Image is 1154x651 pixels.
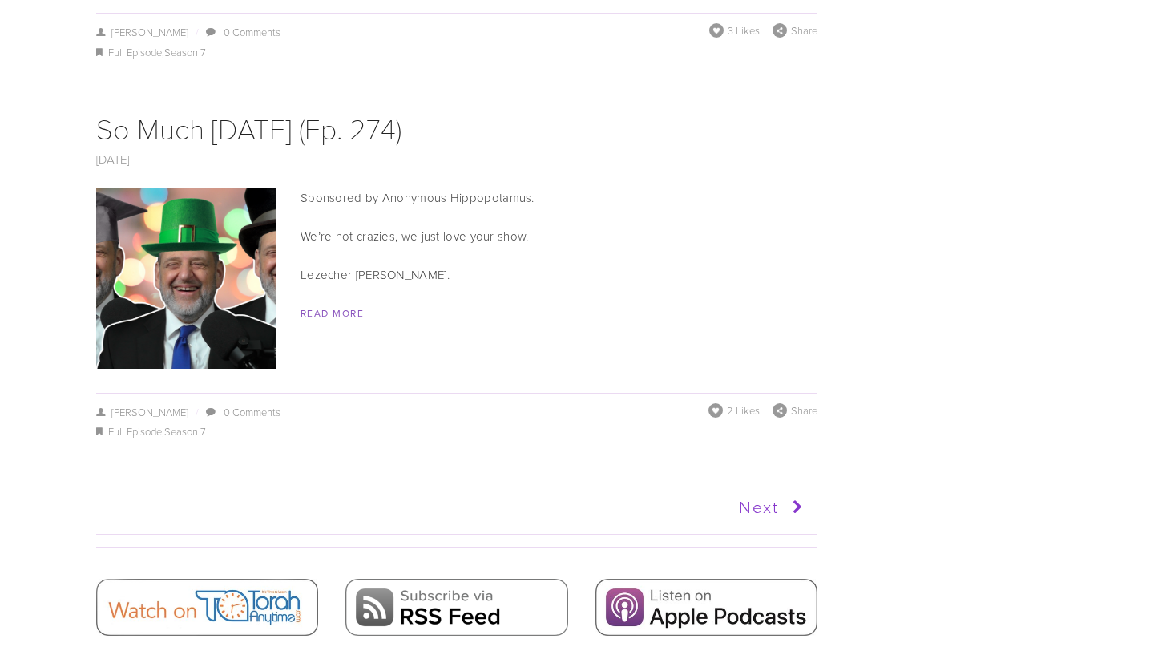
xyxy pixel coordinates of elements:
[301,306,364,320] a: Read More
[96,188,817,208] p: Sponsored by Anonymous Hippopotamus.
[188,25,204,39] span: /
[595,579,817,636] img: Apple Podcasts.jpg
[773,23,817,38] div: Share
[188,405,204,419] span: /
[96,405,188,419] a: [PERSON_NAME]
[164,45,206,59] a: Season 7
[96,265,817,285] p: Lezecher [PERSON_NAME].
[96,227,817,246] p: We’re not crazies, we just love your show.
[96,43,817,63] div: ,
[96,151,130,168] a: [DATE]
[224,405,280,419] a: 0 Comments
[345,579,567,636] img: RSS Feed.png
[728,23,760,38] span: 3 Likes
[727,403,760,418] span: 2 Likes
[108,424,162,439] a: Full Episode
[96,108,401,148] a: So Much [DATE] (Ep. 274)
[96,25,188,39] a: [PERSON_NAME]
[108,45,162,59] a: Full Episode
[773,403,817,418] div: Share
[26,188,347,369] img: So Much Purim (Ep. 274)
[164,424,206,439] a: Season 7
[96,423,817,442] div: ,
[455,487,809,528] a: Next
[224,25,280,39] a: 0 Comments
